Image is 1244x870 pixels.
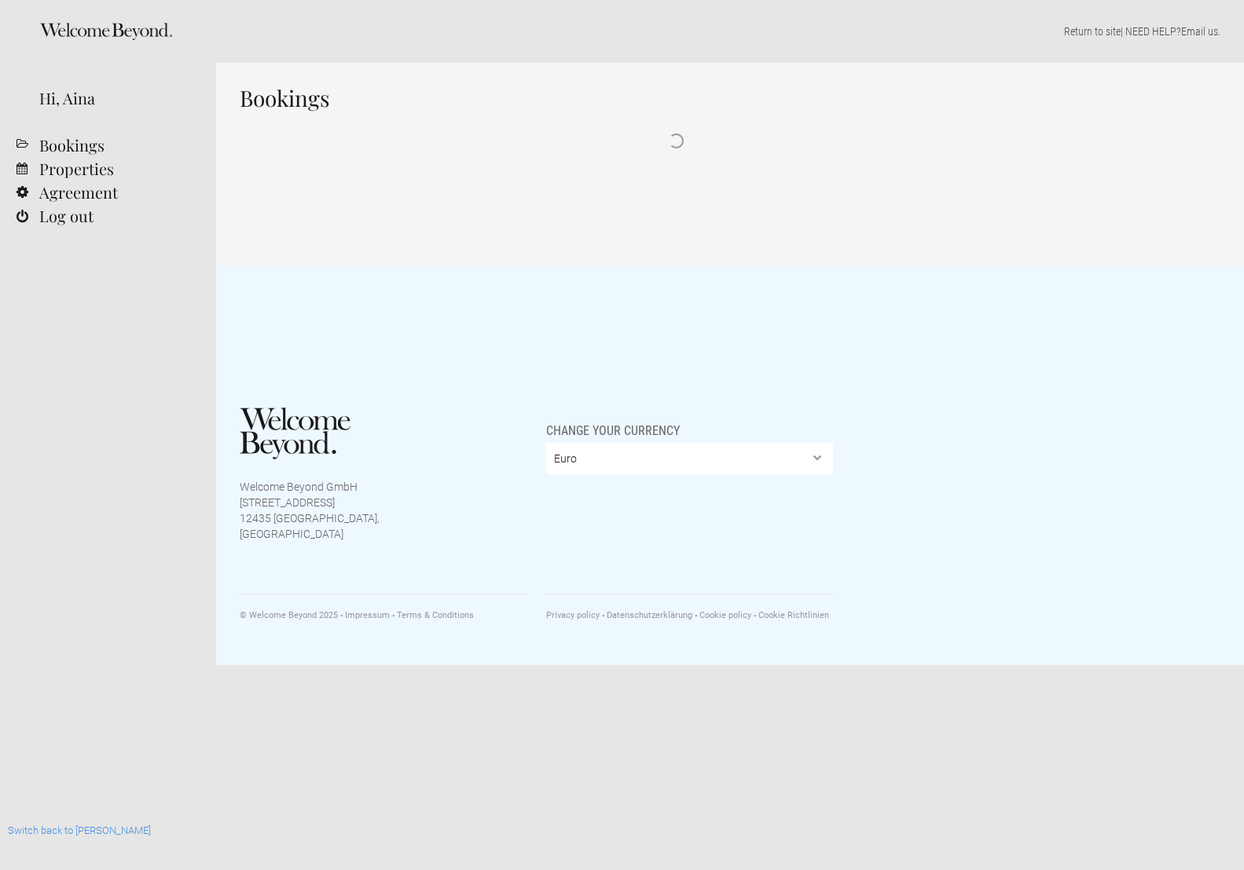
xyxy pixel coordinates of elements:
select: Change your currency [546,443,834,474]
a: Datenschutzerklärung [602,610,692,620]
a: Cookie Richtlinien [754,610,829,620]
a: Email us [1181,25,1218,38]
a: Privacy policy [546,610,600,620]
img: Welcome Beyond [240,408,350,459]
span: © Welcome Beyond 2025 [240,610,338,620]
span: Change your currency [546,408,680,439]
a: Terms & Conditions [392,610,474,620]
p: | NEED HELP? . [240,24,1220,39]
p: Welcome Beyond GmbH [STREET_ADDRESS] 12435 [GEOGRAPHIC_DATA], [GEOGRAPHIC_DATA] [240,479,380,542]
a: Cookie policy [695,610,751,620]
a: Return to site [1064,25,1121,38]
div: Hi, Aina [39,86,193,110]
h1: Bookings [240,86,1112,110]
a: Switch back to [PERSON_NAME] [8,824,151,836]
a: Impressum [340,610,390,620]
